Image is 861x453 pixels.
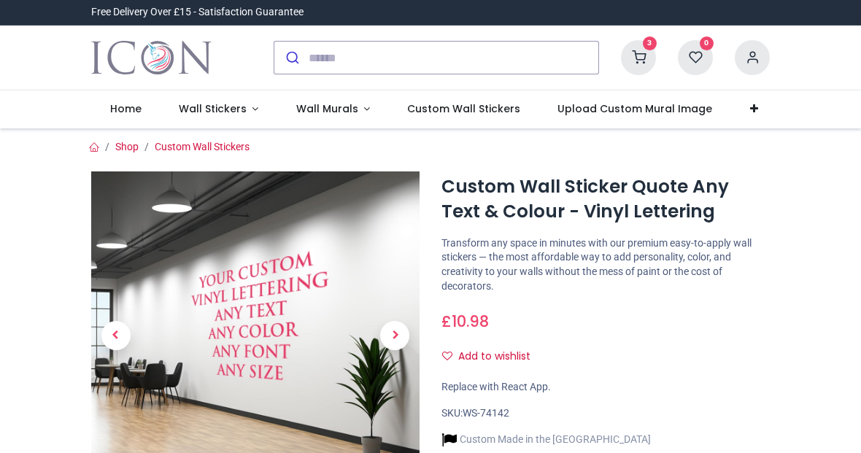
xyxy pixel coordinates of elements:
[452,311,489,332] span: 10.98
[115,141,139,152] a: Shop
[407,101,520,116] span: Custom Wall Stickers
[274,42,309,74] button: Submit
[442,351,452,361] i: Add to wishlist
[441,344,543,369] button: Add to wishlistAdd to wishlist
[441,311,489,332] span: £
[155,141,250,152] a: Custom Wall Stickers
[441,236,770,293] p: Transform any space in minutes with our premium easy-to-apply wall stickers — the most affordable...
[441,174,770,225] h1: Custom Wall Sticker Quote Any Text & Colour - Vinyl Lettering
[91,37,212,78] a: Logo of Icon Wall Stickers
[371,221,420,451] a: Next
[110,101,142,116] span: Home
[91,221,141,451] a: Previous
[441,380,770,395] div: Replace with React App.
[91,37,212,78] img: Icon Wall Stickers
[101,321,131,350] span: Previous
[463,5,770,20] iframe: Customer reviews powered by Trustpilot
[557,101,712,116] span: Upload Custom Mural Image
[160,90,277,128] a: Wall Stickers
[91,5,304,20] div: Free Delivery Over £15 - Satisfaction Guarantee
[463,407,509,419] span: WS-74142
[678,51,713,63] a: 0
[441,432,651,447] li: Custom Made in the [GEOGRAPHIC_DATA]
[277,90,389,128] a: Wall Murals
[179,101,247,116] span: Wall Stickers
[441,406,770,421] div: SKU:
[296,101,358,116] span: Wall Murals
[621,51,656,63] a: 3
[643,36,657,50] sup: 3
[380,321,409,350] span: Next
[700,36,714,50] sup: 0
